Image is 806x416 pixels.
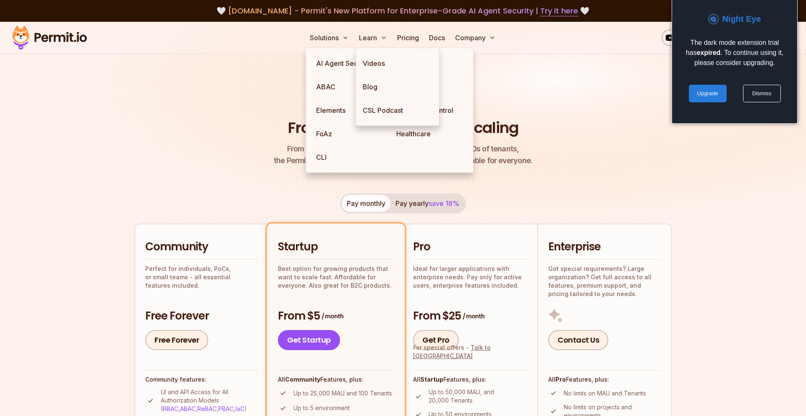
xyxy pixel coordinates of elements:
[390,122,470,146] a: Healthcare
[228,5,578,16] span: [DOMAIN_NAME] - Permit's New Platform for Enterprise-Grade AI Agent Security |
[278,330,340,350] a: Get Startup
[309,75,390,99] a: ABAC
[309,122,390,146] a: FoAz
[413,265,527,290] p: Ideal for larger applications with enterprise needs. Pay only for active users, enterprise featur...
[548,239,661,255] h2: Enterprise
[306,29,352,46] button: Solutions
[356,29,390,46] button: Learn
[278,309,394,324] h3: From $5
[356,99,439,122] a: CSL Podcast
[743,85,781,102] a: Dismiss
[322,312,343,320] span: / month
[20,5,786,17] div: 🤍 🤍
[708,14,719,24] img: QpBOHpWU8EKOw01CVLsZ3hCGtMpMpR3Q7JvWlKe+PT9H3nZXV5jEh4mKcuDd910bCpdZndFiKKPpeH2KnHRBg+8xZck+n5slv...
[180,405,196,412] a: ABAC
[413,309,527,324] h3: From $25
[285,376,320,383] strong: Community
[293,389,392,398] p: Up to 25,000 MAU and 100 Tenants
[413,239,527,255] h2: Pro
[278,265,394,290] p: Best option for growing products that want to scale fast. Affordable for everyone. Also great for...
[278,375,394,384] h4: All Features, plus:
[309,99,390,122] a: Elements
[413,375,527,384] h4: All Features, plus:
[356,52,439,75] a: Videos
[686,38,784,68] div: The dark mode extension trial has . To continue using it, please consider upgrading.
[274,143,532,155] span: From a startup with 100 users to an enterprise with 1000s of tenants,
[236,405,244,412] a: IaC
[8,23,91,52] img: Permit logo
[390,195,464,212] button: Pay yearlysave 18%
[161,388,259,413] p: UI and API Access for All Authorization Models ( , , , , )
[689,85,727,102] a: Upgrade
[293,404,350,412] p: Up to 5 environment
[278,239,394,255] h2: Startup
[274,143,532,166] p: the Permit pricing model is simple, transparent, and affordable for everyone.
[145,375,259,384] h4: Community features:
[309,146,390,169] a: CLI
[356,75,439,99] a: Blog
[463,312,484,320] span: / month
[145,265,259,290] p: Perfect for individuals, PoCs, or small teams - all essential features included.
[429,199,459,208] span: save 18%
[420,376,443,383] strong: Startup
[540,5,578,16] a: Try it here
[555,376,566,383] strong: Pro
[548,265,661,298] p: Got special requirements? Large organization? Get full access to all features, premium support, a...
[452,29,499,46] button: Company
[309,52,390,75] a: AI Agent Security
[429,388,527,405] p: Up to 50,000 MAU, and 20,000 Tenants
[548,330,608,350] a: Contact Us
[564,389,646,398] p: No limits on MAU and Tenants
[548,375,661,384] h4: All Features, plus:
[145,330,208,350] a: Free Forever
[426,29,448,46] a: Docs
[145,239,259,255] h2: Community
[288,117,518,138] h1: From Free to Predictable Scaling
[145,309,259,324] h3: Free Forever
[197,405,217,412] a: ReBAC
[413,343,527,360] div: For special offers -
[413,330,459,350] a: Get Pro
[163,405,178,412] a: RBAC
[696,49,720,56] b: expired
[218,405,234,412] a: PBAC
[394,29,422,46] a: Pricing
[722,13,761,25] div: Night Eye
